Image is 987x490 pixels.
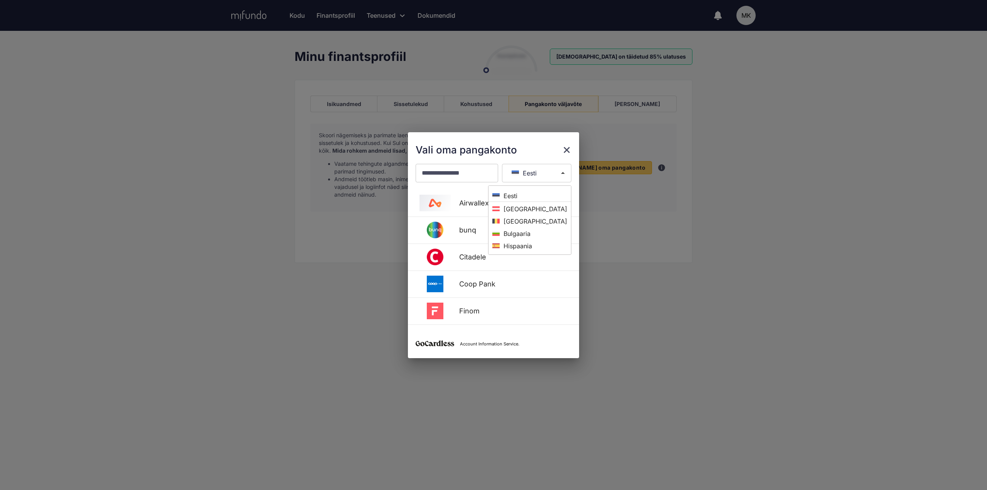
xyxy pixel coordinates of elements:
[416,222,455,238] img: bunq logo
[455,280,571,288] div: Coop Pank
[455,253,571,261] div: Citadele
[416,303,455,319] img: Finom logo
[562,145,571,155] button: close
[500,205,567,213] span: [GEOGRAPHIC_DATA]
[416,276,455,292] img: Coop Pank logo
[500,192,517,200] span: Eesti
[455,199,571,207] div: Airwallex
[500,230,531,237] span: Bulgaaria
[416,195,455,211] img: Airwallex logo
[416,144,517,156] div: Vali oma pangakonto
[416,340,454,346] img: GoCardless logo
[416,249,455,265] img: Citadele logo
[455,307,571,315] div: Finom
[460,341,519,347] p: Account Information Service.
[500,217,567,225] span: [GEOGRAPHIC_DATA]
[502,164,571,182] button: Eesti
[455,226,571,234] div: bunq
[500,242,532,250] span: Hispaania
